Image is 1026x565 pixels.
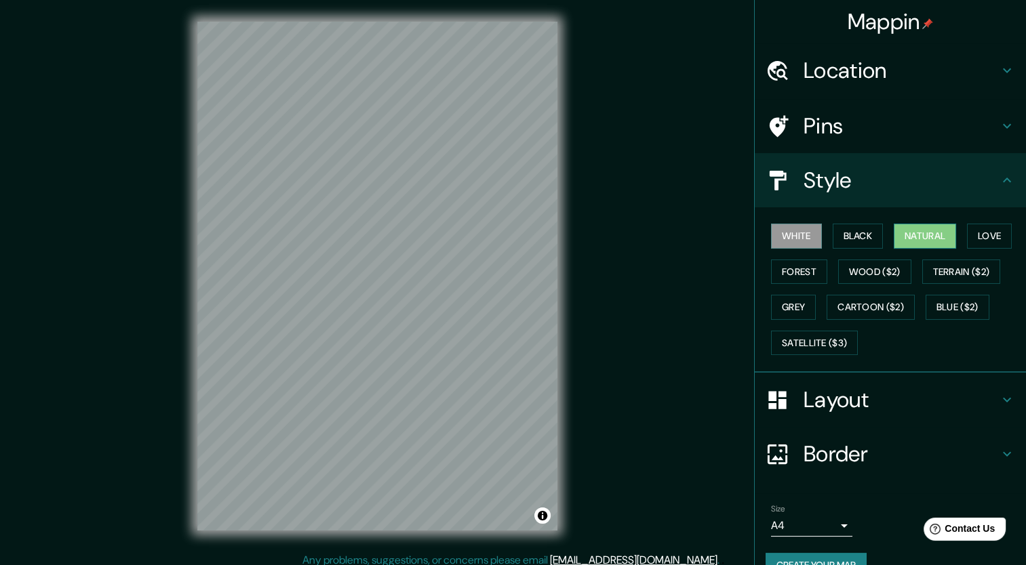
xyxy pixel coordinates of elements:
[771,224,822,249] button: White
[804,57,999,84] h4: Location
[755,99,1026,153] div: Pins
[804,386,999,413] h4: Layout
[755,43,1026,98] div: Location
[804,112,999,140] h4: Pins
[967,224,1012,249] button: Love
[755,153,1026,207] div: Style
[827,295,915,320] button: Cartoon ($2)
[197,22,557,530] canvas: Map
[771,259,827,285] button: Forest
[804,440,999,467] h4: Border
[833,224,884,249] button: Black
[926,295,989,320] button: Blue ($2)
[771,331,858,356] button: Satellite ($3)
[755,373,1026,427] div: Layout
[804,167,999,194] h4: Style
[838,259,911,285] button: Wood ($2)
[922,18,933,29] img: pin-icon.png
[771,515,852,537] div: A4
[755,427,1026,481] div: Border
[905,512,1011,550] iframe: Help widget launcher
[534,507,551,524] button: Toggle attribution
[848,8,934,35] h4: Mappin
[771,503,785,515] label: Size
[771,295,816,320] button: Grey
[922,259,1001,285] button: Terrain ($2)
[894,224,956,249] button: Natural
